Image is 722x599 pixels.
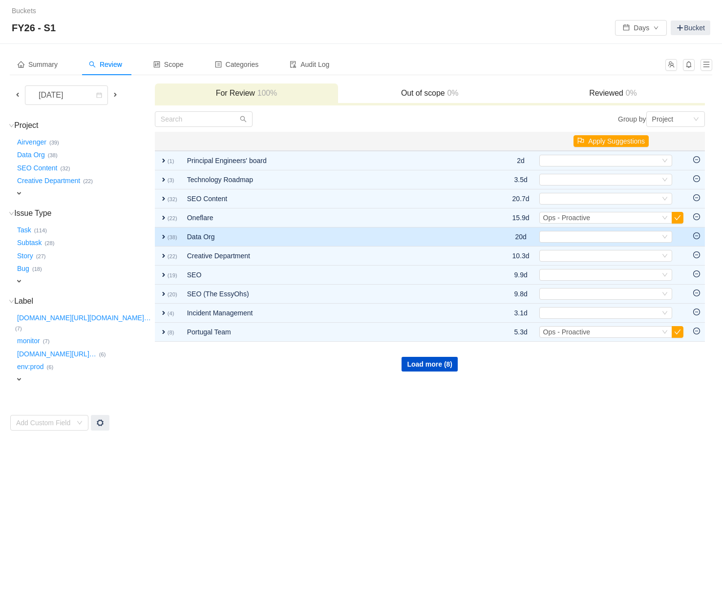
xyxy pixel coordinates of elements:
h3: Issue Type [15,208,154,218]
small: (114) [34,227,47,233]
i: icon: calendar [96,92,102,99]
a: Bucket [671,21,710,35]
i: icon: profile [215,61,222,68]
td: SEO [182,266,475,285]
td: Data Org [182,227,475,247]
td: Creative Department [182,247,475,266]
i: icon: search [89,61,96,68]
span: Categories [215,61,259,68]
div: Add Custom Field [16,418,72,428]
button: icon: check [672,326,683,338]
i: icon: down [662,196,668,203]
td: 3.5d [508,170,534,189]
td: SEO (The EssyOhs) [182,285,475,304]
i: icon: down [9,211,14,216]
span: expand [160,214,168,222]
small: (22) [83,178,93,184]
span: expand [160,252,168,260]
small: (7) [15,326,22,331]
td: Incident Management [182,304,475,323]
span: FY26 - S1 [12,20,62,36]
i: icon: down [662,329,668,336]
i: icon: minus-circle [693,156,700,163]
button: Airvenger [15,134,49,150]
i: icon: control [153,61,160,68]
div: Group by [430,111,705,127]
small: (20) [168,291,177,297]
td: Portugal Team [182,323,475,342]
i: icon: search [240,116,247,123]
button: icon: menu [701,59,712,71]
small: (7) [43,338,50,344]
span: Review [89,61,122,68]
i: icon: down [662,272,668,279]
td: 5.3d [508,323,534,342]
td: 10.3d [508,247,534,266]
i: icon: down [662,291,668,298]
td: 20.7d [508,189,534,208]
button: Creative Department [15,173,83,189]
small: (19) [168,272,177,278]
small: (32) [168,196,177,202]
span: expand [15,375,23,383]
button: [DOMAIN_NAME][URL]… [15,346,99,362]
small: (6) [99,351,106,357]
small: (28) [45,240,55,246]
small: (32) [61,165,70,171]
h3: Out of scope [343,88,516,98]
i: icon: minus-circle [693,309,700,315]
span: expand [160,290,168,298]
h3: Project [15,121,154,130]
td: 2d [508,151,534,170]
i: icon: minus-circle [693,213,700,220]
button: env:prod [15,359,46,375]
h3: Reviewed [526,88,700,98]
i: icon: down [77,420,83,427]
span: Ops - Proactive [543,214,590,222]
span: expand [160,233,168,241]
i: icon: down [662,177,668,184]
span: expand [15,277,23,285]
td: Technology Roadmap [182,170,475,189]
td: SEO Content [182,189,475,208]
td: 9.9d [508,266,534,285]
i: icon: down [662,234,668,241]
button: icon: team [665,59,677,71]
button: Task [15,222,34,238]
i: icon: minus-circle [693,289,700,296]
span: Audit Log [290,61,329,68]
div: [DATE] [31,86,73,104]
span: Ops - Proactive [543,328,590,336]
span: Scope [153,61,184,68]
small: (4) [168,310,174,316]
i: icon: down [662,310,668,317]
td: 9.8d [508,285,534,304]
button: [DOMAIN_NAME][URL][DOMAIN_NAME]… [15,310,154,326]
span: expand [160,271,168,279]
i: icon: down [693,116,699,123]
i: icon: minus-circle [693,194,700,201]
small: (8) [168,330,174,335]
button: icon: calendarDaysicon: down [615,20,667,36]
td: Principal Engineers' board [182,151,475,170]
button: SEO Content [15,160,61,176]
td: Oneflare [182,208,475,227]
span: Summary [18,61,58,68]
small: (39) [49,140,59,145]
i: icon: down [9,299,14,304]
a: Buckets [12,7,36,15]
small: (1) [168,158,174,164]
span: expand [160,176,168,184]
span: 100% [255,89,277,97]
i: icon: audit [290,61,297,68]
i: icon: minus-circle [693,251,700,258]
i: icon: down [662,253,668,260]
span: 0% [445,89,459,97]
button: Load more (8) [402,357,458,372]
button: Story [15,248,36,264]
button: icon: bell [683,59,695,71]
i: icon: down [9,123,14,128]
button: Data Org [15,147,48,163]
i: icon: minus-circle [693,270,700,277]
button: Bug [15,261,32,277]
